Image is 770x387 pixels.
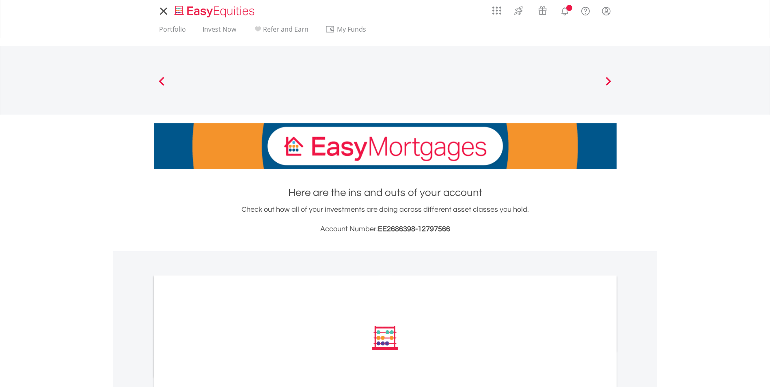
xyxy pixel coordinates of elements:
[378,225,450,233] span: EE2686398-12797566
[250,25,312,38] a: Refer and Earn
[263,25,308,34] span: Refer and Earn
[199,25,239,38] a: Invest Now
[575,2,596,18] a: FAQ's and Support
[154,204,617,235] div: Check out how all of your investments are doing across different asset classes you hold.
[154,224,617,235] h3: Account Number:
[536,4,549,17] img: vouchers-v2.svg
[156,25,189,38] a: Portfolio
[171,2,258,18] a: Home page
[154,185,617,200] h1: Here are the ins and outs of your account
[173,5,258,18] img: EasyEquities_Logo.png
[554,2,575,18] a: Notifications
[596,2,617,20] a: My Profile
[325,24,378,34] span: My Funds
[154,123,617,169] img: EasyMortage Promotion Banner
[492,6,501,15] img: grid-menu-icon.svg
[512,4,525,17] img: thrive-v2.svg
[531,2,554,17] a: Vouchers
[487,2,507,15] a: AppsGrid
